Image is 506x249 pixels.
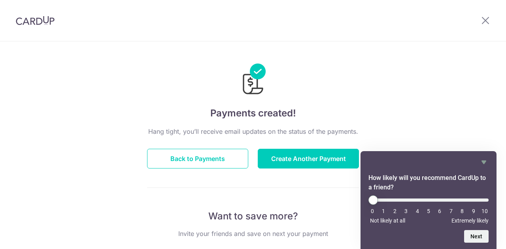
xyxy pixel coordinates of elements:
button: Back to Payments [147,149,248,168]
img: Payments [240,64,266,97]
button: Hide survey [479,157,489,167]
button: Next question [464,230,489,243]
span: Extremely likely [451,217,489,224]
li: 2 [391,208,399,214]
li: 7 [447,208,455,214]
li: 1 [379,208,387,214]
span: Not likely at all [370,217,405,224]
li: 8 [458,208,466,214]
li: 9 [470,208,478,214]
button: Create Another Payment [258,149,359,168]
li: 5 [425,208,432,214]
li: 10 [481,208,489,214]
li: 6 [436,208,444,214]
p: Want to save more? [147,210,359,223]
img: CardUp [16,16,55,25]
p: Invite your friends and save on next your payment [147,229,359,238]
li: 4 [413,208,421,214]
li: 3 [402,208,410,214]
h4: Payments created! [147,106,359,120]
p: Hang tight, you’ll receive email updates on the status of the payments. [147,127,359,136]
div: How likely will you recommend CardUp to a friend? Select an option from 0 to 10, with 0 being Not... [368,195,489,224]
li: 0 [368,208,376,214]
h2: How likely will you recommend CardUp to a friend? Select an option from 0 to 10, with 0 being Not... [368,173,489,192]
div: How likely will you recommend CardUp to a friend? Select an option from 0 to 10, with 0 being Not... [368,157,489,243]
